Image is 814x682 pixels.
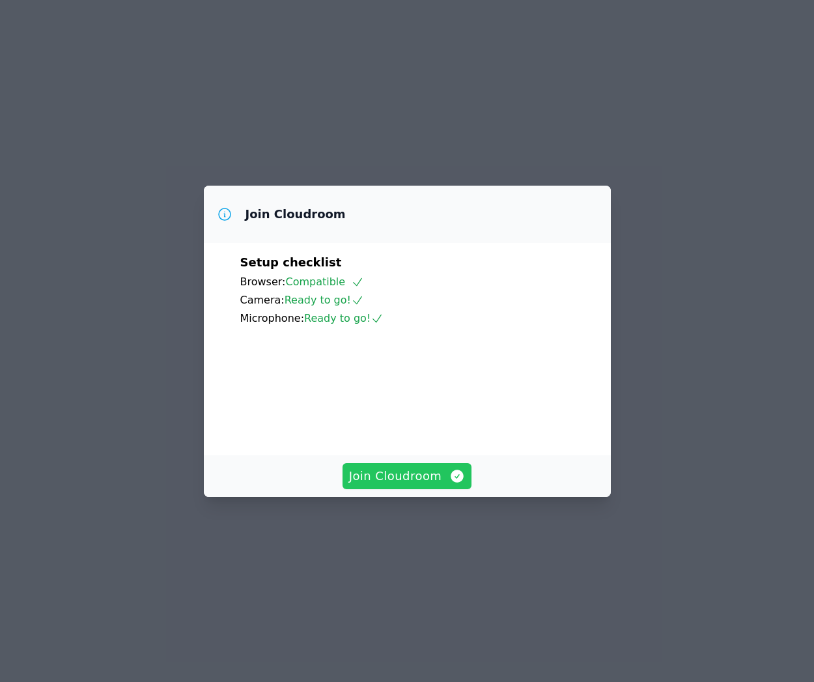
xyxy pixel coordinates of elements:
[343,463,472,489] button: Join Cloudroom
[246,206,346,222] h3: Join Cloudroom
[240,312,305,324] span: Microphone:
[304,312,384,324] span: Ready to go!
[285,294,364,306] span: Ready to go!
[240,255,342,269] span: Setup checklist
[240,276,286,288] span: Browser:
[285,276,364,288] span: Compatible
[349,467,466,485] span: Join Cloudroom
[240,294,285,306] span: Camera:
